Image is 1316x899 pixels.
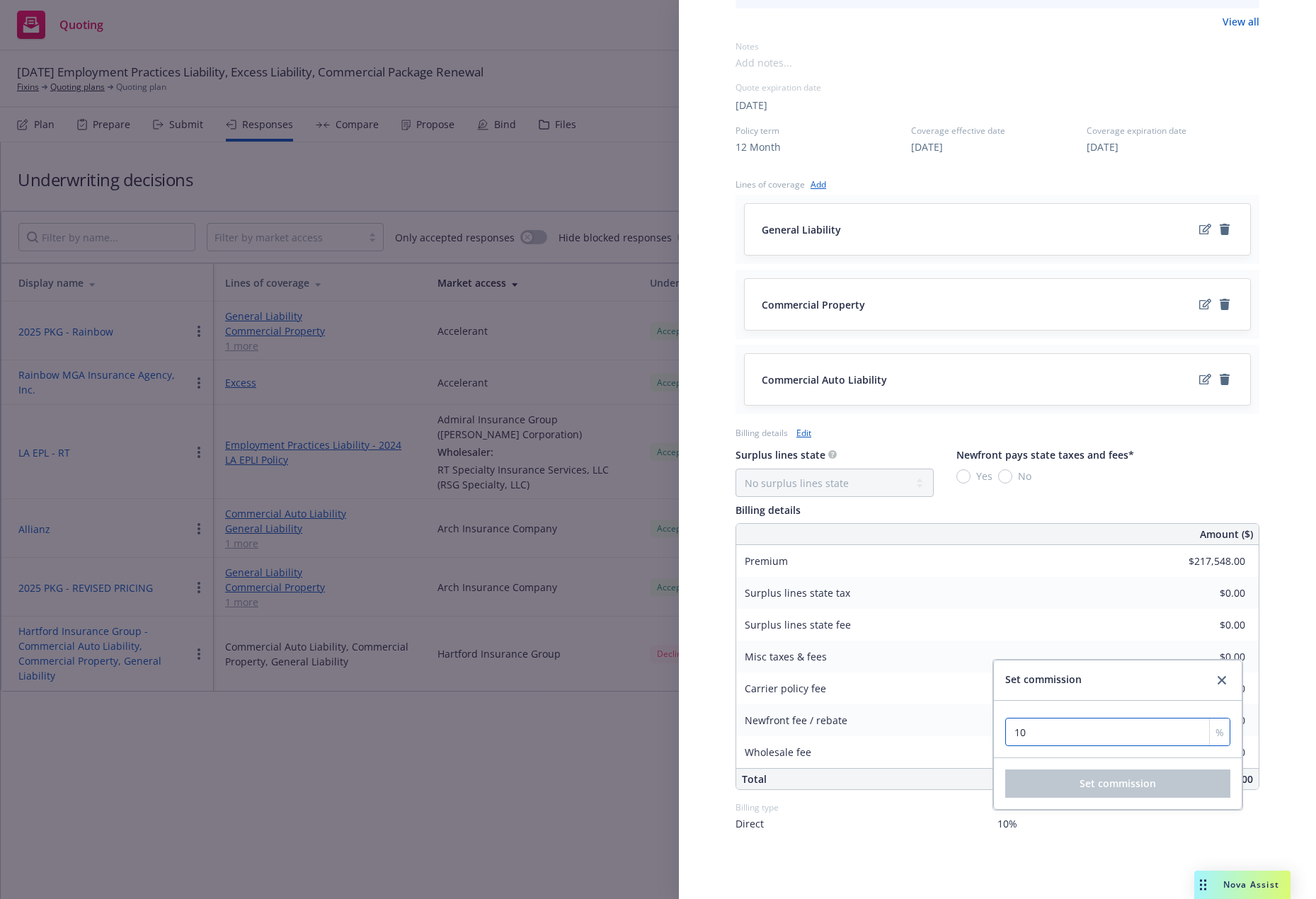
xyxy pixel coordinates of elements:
span: Amount ($) [1200,527,1253,542]
button: Nova Assist [1194,871,1291,899]
span: Set commission [1080,777,1156,790]
div: Lines of coverage [736,178,805,190]
span: Newfront fee / rebate [745,714,847,727]
div: Billing type [736,801,997,813]
span: Direct [736,816,764,831]
button: 12 Month [736,139,781,154]
button: [DATE] [736,98,767,113]
input: 0.00 [1162,551,1254,572]
input: No [998,469,1012,483]
div: Notes [736,40,1259,52]
a: remove [1216,371,1233,388]
a: edit [1196,371,1213,388]
span: 10% [997,816,1017,831]
button: [DATE] [911,139,943,154]
span: Premium [745,554,788,568]
input: 0.00 [1162,614,1254,636]
span: Commercial Auto Liability [762,372,887,387]
a: Add [811,177,826,192]
span: Newfront pays state taxes and fees* [956,448,1134,462]
button: [DATE] [1087,139,1118,154]
div: Billing details [736,427,788,439]
button: Set commission [1005,769,1230,798]
span: No [1018,469,1031,483]
a: View all [1223,14,1259,29]
span: Total [742,772,767,786]
input: Yes [956,469,971,483]
a: remove [1216,296,1233,313]
span: Surplus lines state fee [745,618,851,631]
span: Surplus lines state [736,448,825,462]
input: 0.00 [1162,646,1254,668]
span: Misc taxes & fees [745,650,827,663]
span: Coverage expiration date [1087,125,1259,137]
span: General Liability [762,222,841,237]
a: remove [1216,221,1233,238]
span: Set commission [1005,672,1082,689]
a: close [1213,672,1230,689]
input: 0.00 [1162,583,1254,604]
div: Billing details [736,503,1259,517]
span: Wholesale fee [745,745,811,759]
div: Drag to move [1194,871,1212,899]
span: Commercial Property [762,297,865,312]
span: Surplus lines state tax [745,586,850,600]
span: Nova Assist [1223,878,1279,891]
span: Policy term [736,125,908,137]
span: Yes [976,469,992,483]
a: edit [1196,296,1213,313]
span: % [1215,725,1224,740]
span: Carrier policy fee [745,682,826,695]
div: Quote expiration date [736,81,1259,93]
span: Coverage effective date [911,125,1084,137]
a: edit [1196,221,1213,238]
a: Edit [796,425,811,440]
